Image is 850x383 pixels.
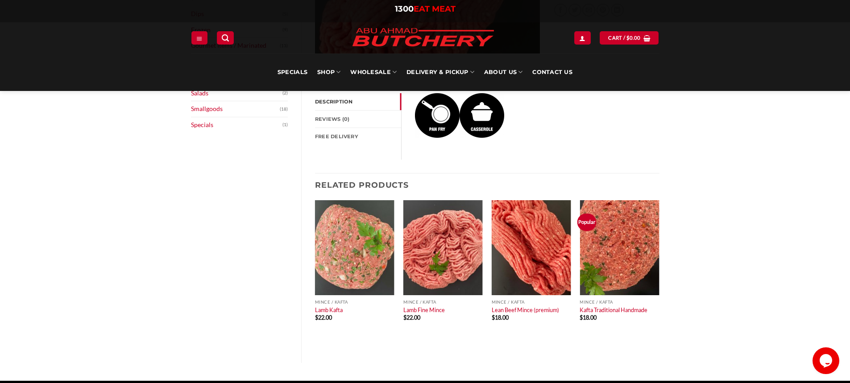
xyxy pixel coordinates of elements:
[395,4,456,14] a: 1300EAT MEAT
[350,54,397,91] a: Wholesale
[580,314,597,321] bdi: 18.00
[492,314,495,321] span: $
[580,306,647,313] a: Kafta Traditional Handmade
[315,314,332,321] bdi: 22.00
[532,54,572,91] a: Contact Us
[315,93,401,110] a: Description
[580,300,659,305] p: Mince / Kafta
[626,34,630,42] span: $
[282,86,288,100] span: (2)
[415,93,460,138] img: Fine Mince
[403,314,406,321] span: $
[191,101,280,117] a: Smallgoods
[403,200,483,296] img: Lamb Fine Mince
[191,86,283,101] a: Salads
[315,111,401,128] a: Reviews (0)
[608,34,640,42] span: Cart /
[317,54,340,91] a: SHOP
[315,173,659,196] h3: Related products
[492,306,559,313] a: Lean Beef Mince (premium)
[813,347,841,374] iframe: chat widget
[315,300,394,305] p: Mince / Kafta
[626,35,641,41] bdi: 0.00
[345,22,501,54] img: Abu Ahmad Butchery
[403,306,445,313] a: Lamb Fine Mince
[460,93,504,138] img: Fine Mince
[315,306,343,313] a: Lamb Kafta
[315,128,401,145] a: FREE Delivery
[484,54,522,91] a: About Us
[580,314,583,321] span: $
[492,200,571,296] img: Lean Beef Mince
[315,200,394,296] img: Lamb Kafta
[403,300,483,305] p: Mince / Kafta
[600,31,659,44] a: View cart
[414,4,456,14] span: EAT MEAT
[278,54,307,91] a: Specials
[217,31,234,44] a: Search
[191,117,283,133] a: Specials
[395,4,414,14] span: 1300
[492,300,571,305] p: Mince / Kafta
[403,314,420,321] bdi: 22.00
[574,31,590,44] a: Login
[406,54,474,91] a: Delivery & Pickup
[282,118,288,132] span: (1)
[280,103,288,116] span: (18)
[492,314,509,321] bdi: 18.00
[580,200,659,296] img: Kafta Traditional Handmade
[191,31,207,44] a: Menu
